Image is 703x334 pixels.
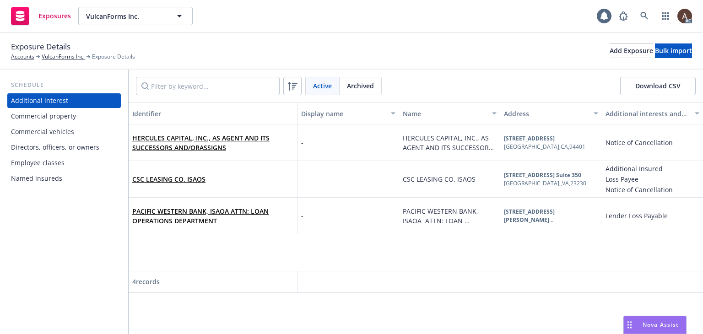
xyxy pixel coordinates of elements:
[132,175,205,183] a: CSC LEASING CO. ISAOS
[677,9,692,23] img: photo
[504,179,586,188] div: [GEOGRAPHIC_DATA], , VA , 23230
[11,109,76,124] div: Commercial property
[643,321,679,329] span: Nova Assist
[313,81,332,91] span: Active
[11,171,62,186] div: Named insureds
[11,53,34,61] a: Accounts
[132,174,205,184] span: CSC LEASING CO. ISAOS
[614,7,633,25] a: Report a Bug
[7,171,121,186] a: Named insureds
[136,77,280,95] input: Filter by keyword...
[606,138,673,147] span: Notice of Cancellation
[624,316,635,334] div: Drag to move
[301,138,303,147] span: -
[606,174,673,184] span: Loss Payee
[132,133,293,152] span: HERCULES CAPITAL, INC., AS AGENT AND ITS SUCCESSORS AND/ORASSIGNS
[606,211,668,221] span: Lender Loss Payable
[11,156,65,170] div: Employee classes
[132,207,269,225] a: PACIFIC WESTERN BANK, ISAOA ATTN: LOAN OPERATIONS DEPARTMENT
[132,277,160,286] span: 4 records
[11,124,74,139] div: Commercial vehicles
[602,102,703,124] button: Additional interests and endorsements applied
[7,140,121,155] a: Directors, officers, or owners
[504,109,588,119] div: Address
[623,316,687,334] button: Nova Assist
[606,109,689,119] div: Additional interests and endorsements applied
[655,44,692,58] div: Bulk import
[7,3,75,29] a: Exposures
[92,53,135,61] span: Exposure Details
[38,12,71,20] span: Exposures
[399,102,500,124] button: Name
[620,77,696,95] button: Download CSV
[504,171,581,179] b: [STREET_ADDRESS] Suite 350
[297,102,399,124] button: Display name
[11,93,68,108] div: Additional interest
[7,124,121,139] a: Commercial vehicles
[606,164,673,173] span: Additional Insured
[301,211,303,221] span: -
[504,208,555,224] b: [STREET_ADDRESS][PERSON_NAME]
[504,135,555,142] b: [STREET_ADDRESS]
[610,43,653,58] button: Add Exposure
[403,175,476,183] span: CSC LEASING CO. ISAOS
[7,81,121,90] div: Schedule
[403,207,487,235] span: PACIFIC WESTERN BANK, ISAOA ATTN: LOAN OPERATIONS DEPARTMENT
[610,44,653,58] div: Add Exposure
[635,7,654,25] a: Search
[655,43,692,58] button: Bulk import
[656,7,675,25] a: Switch app
[132,206,293,226] span: PACIFIC WESTERN BANK, ISAOA ATTN: LOAN OPERATIONS DEPARTMENT
[606,185,673,194] span: Notice of Cancellation
[7,93,121,108] a: Additional interest
[500,102,601,124] button: Address
[347,81,374,91] span: Archived
[129,102,297,124] button: Identifier
[301,109,385,119] div: Display name
[132,109,293,119] div: Identifier
[11,140,99,155] div: Directors, officers, or owners
[86,11,165,21] span: VulcanForms Inc.
[7,109,121,124] a: Commercial property
[7,156,121,170] a: Employee classes
[78,7,193,25] button: VulcanForms Inc.
[132,134,270,152] a: HERCULES CAPITAL, INC., AS AGENT AND ITS SUCCESSORS AND/ORASSIGNS
[403,109,487,119] div: Name
[301,174,303,184] span: -
[11,41,70,53] span: Exposure Details
[42,53,85,61] a: VulcanForms Inc.
[403,134,494,162] span: HERCULES CAPITAL, INC., AS AGENT AND ITS SUCCESSORS AND/ORASSIGNS
[504,143,585,151] div: [GEOGRAPHIC_DATA] , CA , 94401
